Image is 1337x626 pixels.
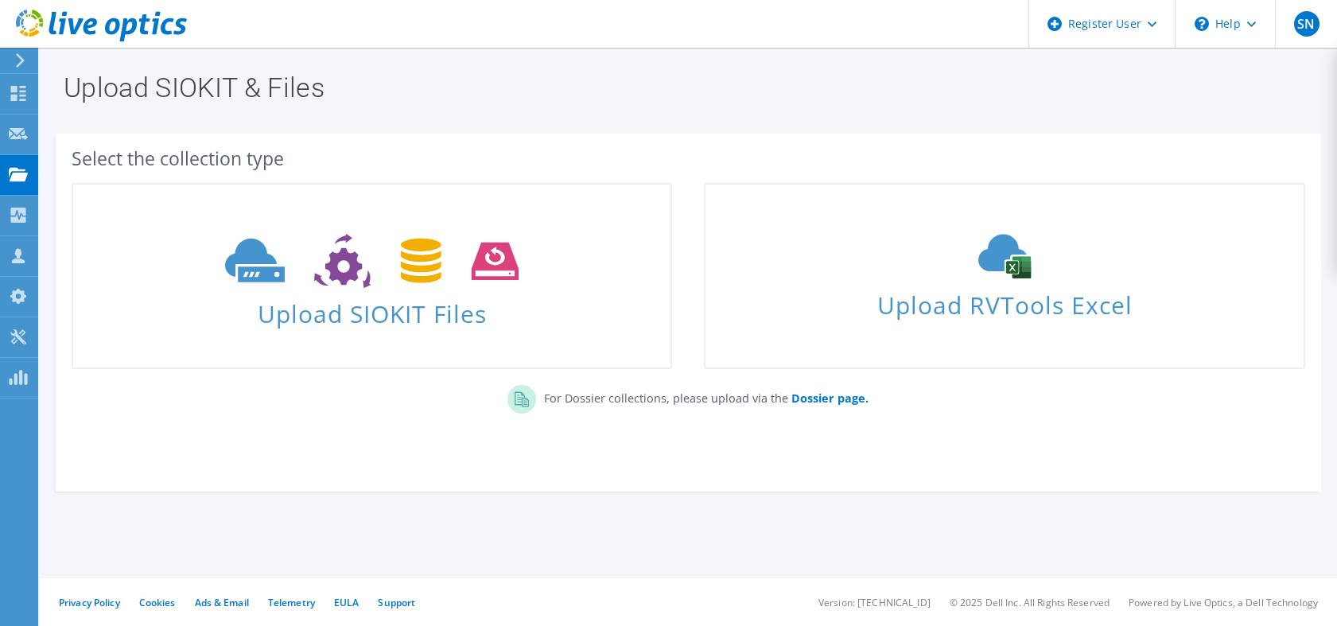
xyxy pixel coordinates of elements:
li: Powered by Live Optics, a Dell Technology [1129,596,1318,609]
a: Dossier page. [788,391,869,406]
li: © 2025 Dell Inc. All Rights Reserved [950,596,1110,609]
a: Privacy Policy [59,596,120,609]
svg: \n [1195,17,1209,31]
a: Upload SIOKIT Files [72,183,672,369]
a: EULA [334,596,359,609]
a: Telemetry [268,596,315,609]
span: SN [1294,11,1320,37]
p: For Dossier collections, please upload via the [536,385,869,407]
span: Upload SIOKIT Files [73,292,670,326]
a: Cookies [139,596,176,609]
a: Support [378,596,415,609]
div: Select the collection type [72,150,1305,167]
b: Dossier page. [791,391,869,406]
a: Upload RVTools Excel [704,183,1304,369]
h1: Upload SIOKIT & Files [64,74,1305,101]
span: Upload RVTools Excel [705,284,1303,318]
a: Ads & Email [195,596,249,609]
li: Version: [TECHNICAL_ID] [818,596,931,609]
